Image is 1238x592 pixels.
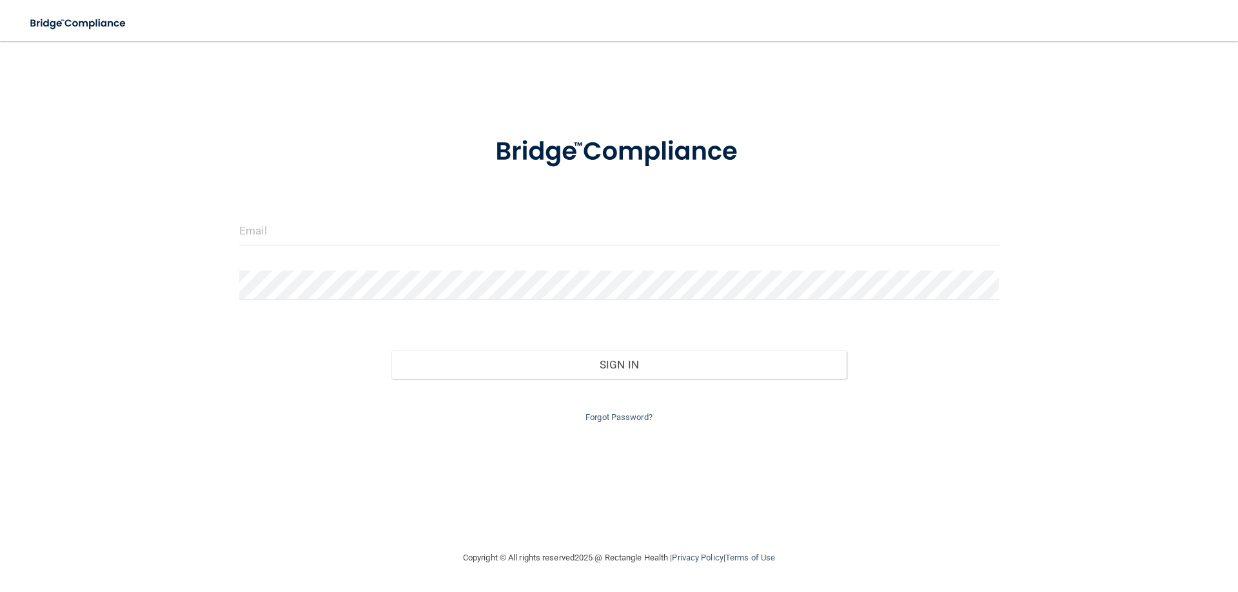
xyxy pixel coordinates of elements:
[391,350,847,379] button: Sign In
[469,119,769,186] img: bridge_compliance_login_screen.278c3ca4.svg
[672,553,723,562] a: Privacy Policy
[384,537,854,578] div: Copyright © All rights reserved 2025 @ Rectangle Health | |
[239,216,999,245] input: Email
[585,412,653,422] a: Forgot Password?
[19,10,138,37] img: bridge_compliance_login_screen.278c3ca4.svg
[725,553,775,562] a: Terms of Use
